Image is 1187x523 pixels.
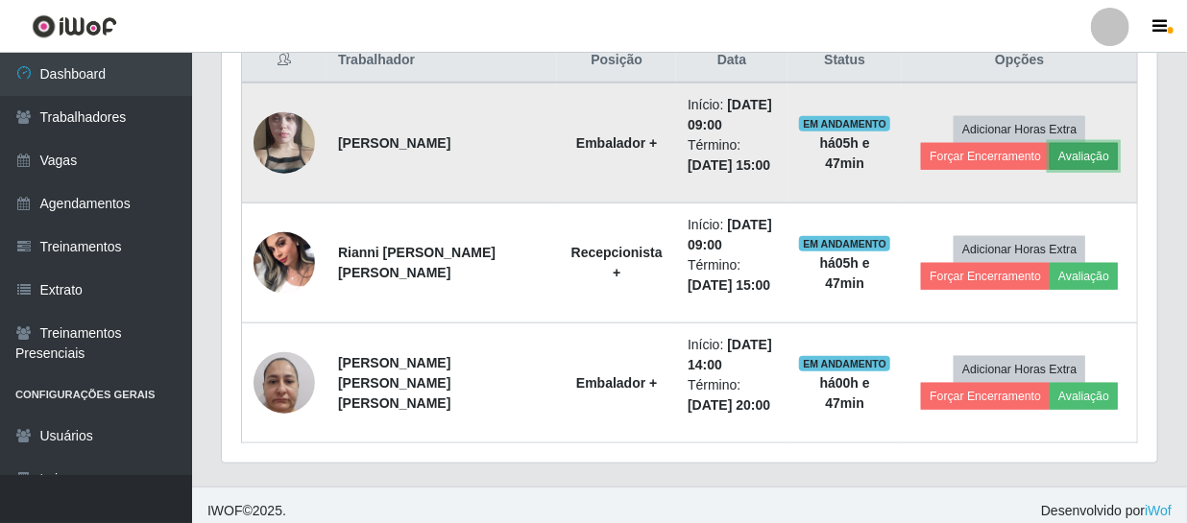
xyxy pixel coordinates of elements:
img: CoreUI Logo [32,14,117,38]
span: EM ANDAMENTO [799,236,890,251]
time: [DATE] 15:00 [688,157,770,173]
button: Avaliação [1050,383,1118,410]
strong: [PERSON_NAME] [PERSON_NAME] [PERSON_NAME] [338,355,450,411]
strong: há 05 h e 47 min [820,255,870,291]
button: Avaliação [1050,143,1118,170]
li: Início: [688,335,776,375]
li: Início: [688,215,776,255]
li: Término: [688,135,776,176]
li: Início: [688,95,776,135]
th: Opções [902,38,1137,83]
span: IWOF [207,503,243,518]
time: [DATE] 14:00 [688,337,772,372]
button: Adicionar Horas Extra [954,236,1085,263]
span: Desenvolvido por [1041,501,1172,521]
time: [DATE] 09:00 [688,217,772,252]
button: Forçar Encerramento [921,143,1050,170]
img: 1698350046152.jpeg [254,342,315,423]
strong: Recepcionista + [571,245,663,280]
th: Data [676,38,787,83]
time: [DATE] 20:00 [688,397,770,413]
th: Status [787,38,902,83]
strong: Embalador + [576,135,657,151]
a: iWof [1145,503,1172,518]
time: [DATE] 15:00 [688,277,770,293]
strong: [PERSON_NAME] [338,135,450,151]
button: Forçar Encerramento [921,383,1050,410]
li: Término: [688,375,776,416]
img: 1734489617128.jpeg [254,222,315,303]
span: © 2025 . [207,501,286,521]
time: [DATE] 09:00 [688,97,772,132]
img: 1747227307483.jpeg [254,88,315,198]
span: EM ANDAMENTO [799,116,890,131]
th: Trabalhador [327,38,557,83]
button: Adicionar Horas Extra [954,116,1085,143]
strong: há 00 h e 47 min [820,375,870,411]
strong: Embalador + [576,375,657,391]
th: Posição [557,38,676,83]
span: EM ANDAMENTO [799,356,890,371]
strong: há 05 h e 47 min [820,135,870,171]
li: Término: [688,255,776,296]
button: Adicionar Horas Extra [954,356,1085,383]
button: Avaliação [1050,263,1118,290]
button: Forçar Encerramento [921,263,1050,290]
strong: Rianni [PERSON_NAME] [PERSON_NAME] [338,245,496,280]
